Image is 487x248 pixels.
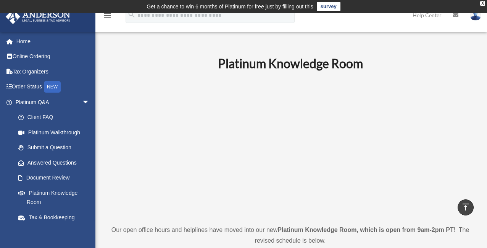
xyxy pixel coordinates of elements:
[11,140,101,155] a: Submit a Question
[5,34,101,49] a: Home
[5,49,101,64] a: Online Ordering
[11,155,101,170] a: Answered Questions
[103,11,112,20] i: menu
[103,13,112,20] a: menu
[127,10,136,19] i: search
[11,210,101,234] a: Tax & Bookkeeping Packages
[11,125,101,140] a: Platinum Walkthrough
[5,95,101,110] a: Platinum Q&Aarrow_drop_down
[109,225,472,246] p: Our open office hours and helplines have moved into our new ! The revised schedule is below.
[317,2,340,11] a: survey
[82,95,97,110] span: arrow_drop_down
[5,79,101,95] a: Order StatusNEW
[461,202,470,212] i: vertical_align_top
[5,64,101,79] a: Tax Organizers
[147,2,313,11] div: Get a chance to win 6 months of Platinum for free just by filling out this
[11,185,97,210] a: Platinum Knowledge Room
[176,81,405,210] iframe: 231110_Toby_KnowledgeRoom
[458,199,474,215] a: vertical_align_top
[277,227,453,233] strong: Platinum Knowledge Room, which is open from 9am-2pm PT
[11,170,101,186] a: Document Review
[44,81,61,93] div: NEW
[218,56,363,71] b: Platinum Knowledge Room
[11,110,101,125] a: Client FAQ
[3,9,73,24] img: Anderson Advisors Platinum Portal
[470,10,481,21] img: User Pic
[480,1,485,6] div: close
